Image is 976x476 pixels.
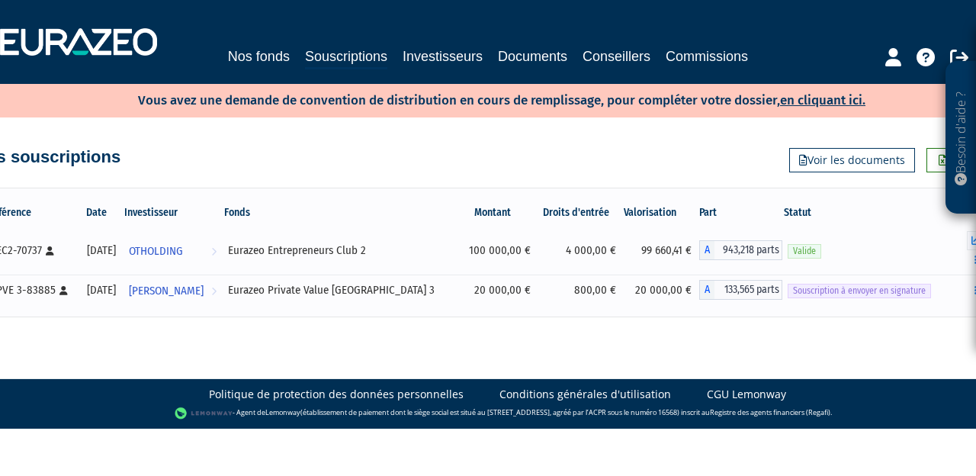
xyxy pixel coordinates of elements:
span: A [699,240,714,260]
a: Commissions [666,46,748,67]
a: en cliquant ici. [780,92,865,108]
div: Eurazeo Private Value [GEOGRAPHIC_DATA] 3 [228,282,452,298]
a: Documents [498,46,567,67]
p: Besoin d'aide ? [952,69,970,207]
span: 943,218 parts [714,240,782,260]
a: Souscriptions [305,46,387,69]
a: [PERSON_NAME] [123,275,223,305]
th: Statut [782,200,949,226]
i: Voir l'investisseur [211,237,217,265]
th: Valorisation [624,200,698,226]
span: Valide [788,244,821,259]
div: [DATE] [85,282,117,298]
th: Montant [457,200,538,226]
div: - Agent de (établissement de paiement dont le siège social est situé au [STREET_ADDRESS], agréé p... [15,406,961,421]
p: Vous avez une demande de convention de distribution en cours de remplissage, pour compléter votre... [94,88,865,110]
td: 20 000,00 € [624,275,698,305]
td: 800,00 € [538,275,624,305]
a: OTHOLDING [123,235,223,265]
div: [DATE] [85,243,117,259]
span: A [699,280,714,300]
span: Souscription à envoyer en signature [788,284,931,298]
div: Eurazeo Entrepreneurs Club 2 [228,243,452,259]
td: 4 000,00 € [538,226,624,275]
i: Voir l'investisseur [211,277,217,305]
td: 20 000,00 € [457,275,538,305]
div: A - Eurazeo Private Value Europe 3 [699,280,782,300]
span: [PERSON_NAME] [129,277,204,305]
div: A - Eurazeo Entrepreneurs Club 2 [699,240,782,260]
a: CGU Lemonway [707,387,786,402]
th: Fonds [223,200,457,226]
span: OTHOLDING [129,237,183,265]
th: Investisseur [123,200,223,226]
a: Investisseurs [403,46,483,67]
i: [Français] Personne physique [59,286,68,295]
th: Date [80,200,123,226]
th: Droits d'entrée [538,200,624,226]
a: Nos fonds [228,46,290,67]
td: 99 660,41 € [624,226,698,275]
a: Conditions générales d'utilisation [499,387,671,402]
th: Part [699,200,782,226]
a: Conseillers [583,46,650,67]
a: Politique de protection des données personnelles [209,387,464,402]
i: [Français] Personne physique [46,246,54,256]
a: Lemonway [265,408,300,418]
img: logo-lemonway.png [175,406,233,421]
span: 133,565 parts [714,280,782,300]
a: Voir les documents [789,148,915,172]
a: Registre des agents financiers (Regafi) [710,408,830,418]
td: 100 000,00 € [457,226,538,275]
